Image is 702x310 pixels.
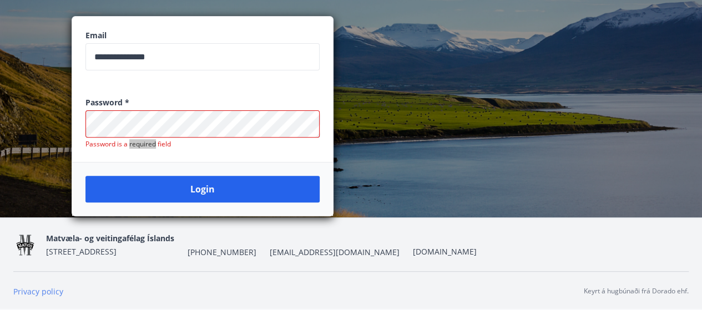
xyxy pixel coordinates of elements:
[85,140,320,149] p: Password is a required field
[188,247,256,258] span: [PHONE_NUMBER]
[85,97,320,108] label: Password *
[270,247,400,258] span: [EMAIL_ADDRESS][DOMAIN_NAME]
[46,246,117,257] span: [STREET_ADDRESS]
[584,286,689,296] p: Keyrt á hugbúnaði frá Dorado ehf.
[46,233,174,243] span: Matvæla- og veitingafélag Íslands
[85,30,320,41] label: Email
[13,286,63,297] a: Privacy policy
[413,246,477,257] a: [DOMAIN_NAME]
[13,233,37,257] img: QvbU3v7KpFbtUoS0qFajkB6SQn7o6r7oLTi4VDS8.png
[85,176,320,202] button: Login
